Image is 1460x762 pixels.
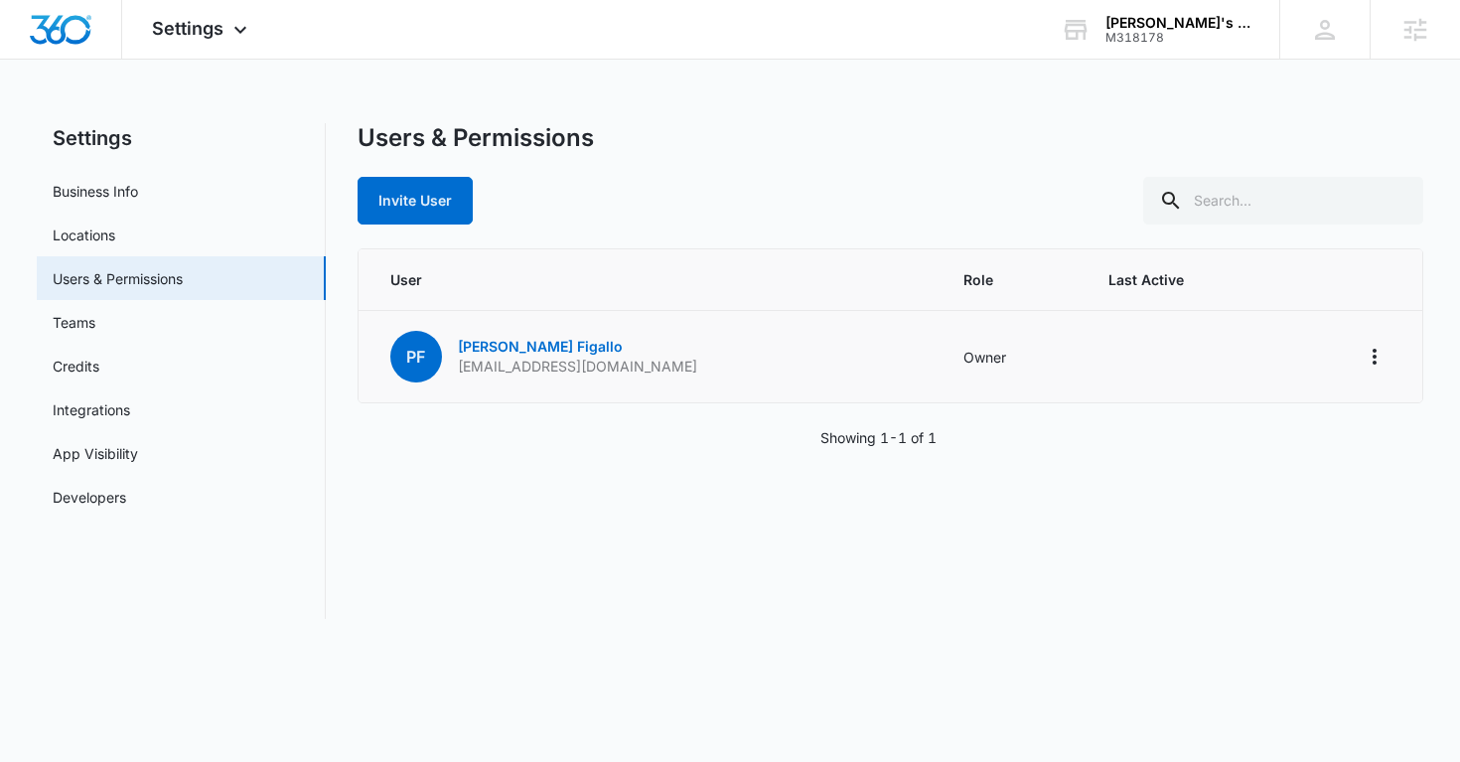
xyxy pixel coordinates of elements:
[940,311,1085,403] td: Owner
[358,123,594,153] h1: Users & Permissions
[390,269,916,290] span: User
[963,269,1061,290] span: Role
[358,177,473,225] button: Invite User
[53,399,130,420] a: Integrations
[358,192,473,209] a: Invite User
[53,225,115,245] a: Locations
[1105,15,1250,31] div: account name
[152,18,223,39] span: Settings
[53,268,183,289] a: Users & Permissions
[1105,31,1250,45] div: account id
[37,123,326,153] h2: Settings
[53,312,95,333] a: Teams
[1143,177,1423,225] input: Search...
[1359,341,1390,373] button: Actions
[390,349,442,366] a: PF
[458,338,623,355] a: [PERSON_NAME] Figallo
[53,181,138,202] a: Business Info
[53,443,138,464] a: App Visibility
[53,356,99,377] a: Credits
[1108,269,1258,290] span: Last Active
[458,357,697,377] p: [EMAIL_ADDRESS][DOMAIN_NAME]
[390,331,442,382] span: PF
[53,487,126,508] a: Developers
[820,427,937,448] p: Showing 1-1 of 1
